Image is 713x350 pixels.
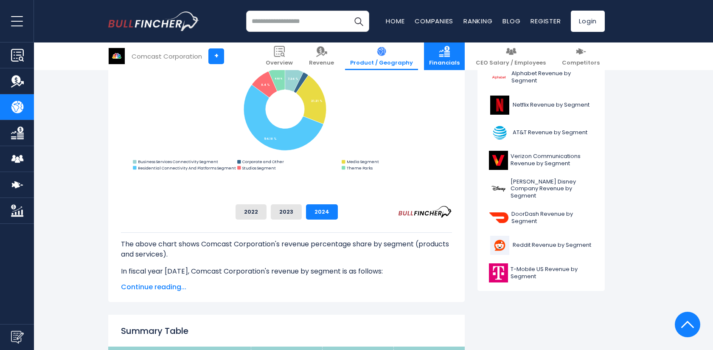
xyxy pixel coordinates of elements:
[121,28,452,198] svg: Comcast Corporation's Revenue Share by Segment
[347,165,373,171] text: Theme Parks
[242,159,284,165] text: Corporate and Other
[138,159,218,165] text: Business Services Connectivity Segment
[306,204,338,220] button: 2024
[489,263,508,282] img: TMUS logo
[489,96,510,115] img: NFLX logo
[489,179,508,198] img: DIS logo
[484,261,598,285] a: T-Mobile US Revenue by Segment
[415,17,453,25] a: Companies
[309,59,334,67] span: Revenue
[121,239,452,260] p: The above chart shows Comcast Corporation's revenue percentage share by segment (products and ser...
[511,266,593,280] span: T-Mobile US Revenue by Segment
[463,17,492,25] a: Ranking
[513,129,587,136] span: AT&T Revenue by Segment
[502,17,520,25] a: Blog
[484,206,598,229] a: DoorDash Revenue by Segment
[121,282,452,292] span: Continue reading...
[476,59,546,67] span: CEO Salary / Employees
[311,99,323,103] tspan: 21.31 %
[266,59,293,67] span: Overview
[531,17,561,25] a: Register
[108,11,199,31] img: bullfincher logo
[132,51,202,61] div: Comcast Corporation
[484,234,598,257] a: Reddit Revenue by Segment
[484,66,598,89] a: Alphabet Revenue by Segment
[350,59,413,67] span: Product / Geography
[489,236,510,255] img: RDDT logo
[264,137,277,141] tspan: 54.18 %
[121,266,452,277] p: In fiscal year [DATE], Comcast Corporation's revenue by segment is as follows:
[429,59,460,67] span: Financials
[511,153,593,167] span: Verizon Communications Revenue by Segment
[275,77,283,80] tspan: 6.52 %
[489,151,508,170] img: VZ logo
[489,123,510,142] img: T logo
[345,42,418,70] a: Product / Geography
[511,178,593,200] span: [PERSON_NAME] Disney Company Revenue by Segment
[562,59,600,67] span: Competitors
[261,42,298,70] a: Overview
[208,48,224,64] a: +
[484,121,598,144] a: AT&T Revenue by Segment
[557,42,605,70] a: Competitors
[484,149,598,172] a: Verizon Communications Revenue by Segment
[109,48,125,64] img: CMCSA logo
[108,11,199,31] a: Go to homepage
[471,42,551,70] a: CEO Salary / Employees
[511,211,593,225] span: DoorDash Revenue by Segment
[386,17,404,25] a: Home
[424,42,465,70] a: Financials
[511,70,593,85] span: Alphabet Revenue by Segment
[489,68,509,87] img: GOOGL logo
[138,165,236,171] text: Residential Connectivity And Platforms Segment
[571,11,605,32] a: Login
[513,102,589,109] span: Netflix Revenue by Segment
[121,325,452,337] h2: Summary Table
[489,208,509,227] img: DASH logo
[271,204,302,220] button: 2023
[261,83,270,87] tspan: 8.4 %
[304,42,339,70] a: Revenue
[484,93,598,117] a: Netflix Revenue by Segment
[513,242,591,249] span: Reddit Revenue by Segment
[288,77,298,81] tspan: 7.34 %
[242,165,276,171] text: Studios Segment
[236,204,267,220] button: 2022
[348,11,369,32] button: Search
[347,159,379,165] text: Media Segment
[484,176,598,202] a: [PERSON_NAME] Disney Company Revenue by Segment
